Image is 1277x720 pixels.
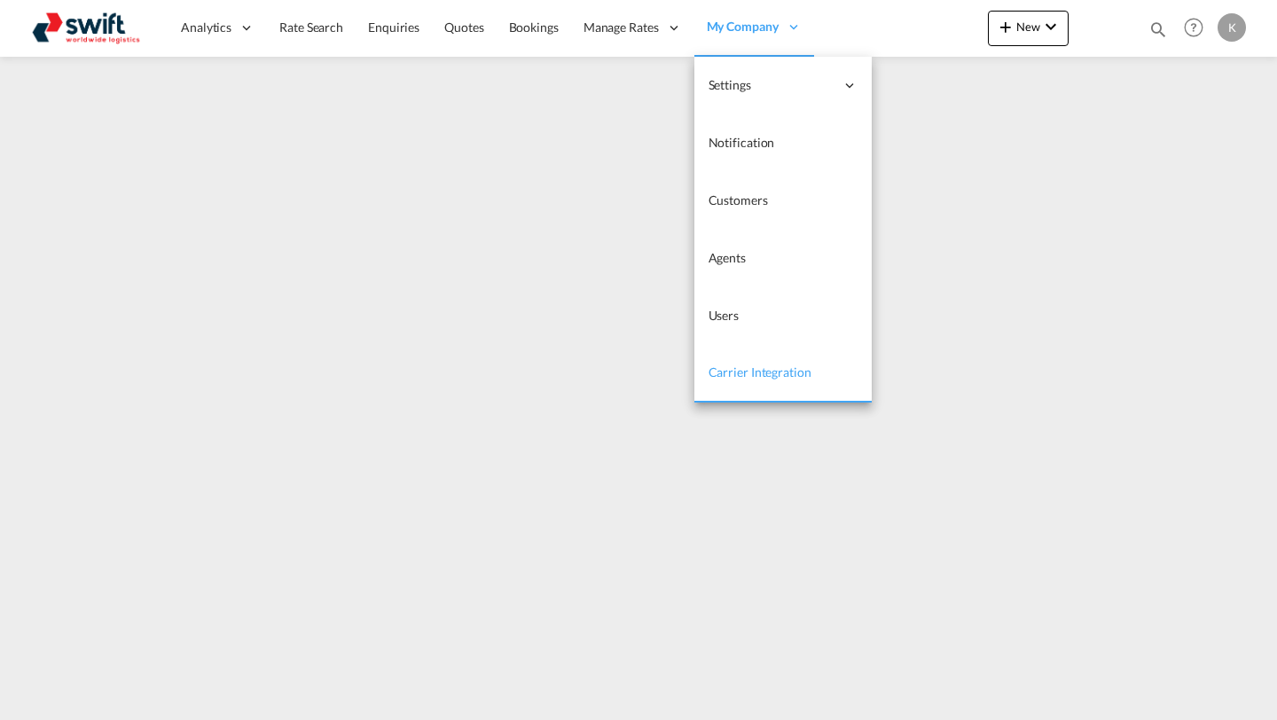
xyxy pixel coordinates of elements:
div: Settings [694,57,872,114]
span: Settings [709,76,834,94]
div: K [1218,13,1246,42]
a: Notification [694,114,872,172]
a: Agents [694,230,872,287]
span: Users [709,308,740,323]
span: New [995,20,1062,34]
div: Help [1179,12,1218,44]
button: icon-plus 400-fgNewicon-chevron-down [988,11,1069,46]
a: Carrier Integration [694,345,872,403]
span: Help [1179,12,1209,43]
md-icon: icon-plus 400-fg [995,16,1016,37]
span: Analytics [181,19,231,36]
span: Enquiries [368,20,419,35]
div: icon-magnify [1148,20,1168,46]
a: Users [694,287,872,345]
span: Customers [709,192,768,207]
span: Rate Search [279,20,343,35]
span: Quotes [444,20,483,35]
md-icon: icon-magnify [1148,20,1168,39]
span: My Company [707,18,779,35]
img: 29e787c0443511efb56509990d5e5c1c.png [27,8,146,48]
span: Manage Rates [584,19,659,36]
span: Bookings [509,20,559,35]
span: Agents [709,250,746,265]
span: Notification [709,135,775,150]
md-icon: icon-chevron-down [1040,16,1062,37]
span: Carrier Integration [709,364,811,380]
a: Customers [694,172,872,230]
